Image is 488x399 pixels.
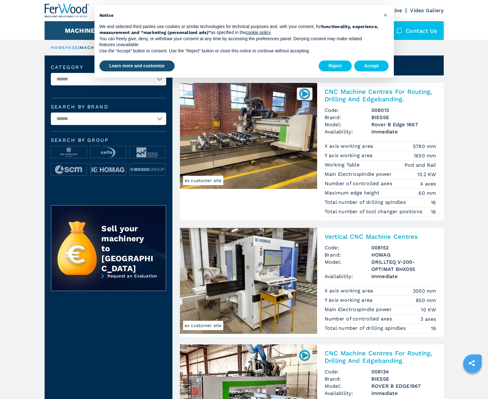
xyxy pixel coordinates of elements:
[371,128,436,135] span: immediate
[183,176,223,185] span: ex customer site
[325,375,371,382] span: Brand:
[354,60,389,72] button: Accept
[90,163,126,176] img: image
[384,11,387,19] span: ×
[325,315,394,322] p: Number of controlled axes
[51,65,166,70] label: Category
[325,114,371,121] span: Brand:
[325,143,375,150] p: X axis working area
[325,208,424,215] p: Total number of tool changer positions
[246,30,270,35] a: cookie policy
[130,146,165,159] img: image
[381,10,391,20] button: Close this notice
[101,224,153,273] div: Sell your machinery to [GEOGRAPHIC_DATA]
[45,4,89,17] img: Ferwood
[99,60,175,72] button: Learn more and customize
[325,190,381,196] p: Maximum edge height
[414,152,436,159] em: 1650 mm
[325,180,394,187] p: Number of controlled axes
[431,199,436,206] em: 16
[371,107,436,114] h3: 008013
[325,161,361,168] p: Working Table
[325,297,374,304] p: Y axis working area
[99,48,379,54] p: Use the “Accept” button to consent. Use the “Reject” button or close this notice to continue with...
[413,287,436,295] em: 3050 mm
[298,88,311,100] img: 008013
[417,171,436,178] em: 13.2 KW
[99,36,379,48] p: You can freely give, deny, or withdraw your consent at any time by accessing the preferences pane...
[325,390,371,397] span: Availability:
[183,321,223,330] span: ex customer site
[371,375,436,382] h3: BIESSE
[325,325,408,332] p: Total number of drilling spindles
[325,128,371,135] span: Availability:
[325,273,371,280] span: Availability:
[130,163,165,176] img: image
[418,190,436,197] em: 60 mm
[405,161,436,169] em: Pod and Rail
[80,45,107,50] p: machines
[51,163,87,176] img: image
[371,244,436,251] h3: 008152
[99,24,379,35] strong: functionality, experience, measurement and “marketing (personalized ads)”
[396,27,403,34] img: Contact us
[180,83,444,220] a: CNC Machine Centres For Routing, Drilling And Edgebanding. BIESSE Rover B Edge 1667ex customer si...
[325,88,436,103] h2: CNC Machine Centres For Routing, Drilling And Edgebanding.
[421,306,436,313] em: 10 KW
[420,180,436,187] em: 4 axes
[51,104,166,109] label: Search by brand
[180,228,444,337] a: Vertical CNC Machine Centres HOMAG DRILLTEQ V-200-OPTIMAT BHX055ex customer siteVertical CNC Mach...
[325,171,394,178] p: Main Electrospindle power
[390,21,444,40] div: Contact us
[325,233,436,240] h2: Vertical CNC Machine Centres
[298,349,311,361] img: 008134
[410,7,443,13] a: Video Gallery
[413,143,436,150] em: 5780 mm
[180,83,317,189] img: CNC Machine Centres For Routing, Drilling And Edgebanding. BIESSE Rover B Edge 1667
[325,349,436,364] h2: CNC Machine Centres For Routing, Drilling And Edgebanding.
[325,121,371,128] span: Model:
[371,390,436,397] span: immediate
[65,27,99,34] button: Machines
[325,306,394,313] p: Main Electrospindle power
[420,315,436,323] em: 3 axes
[371,273,436,280] span: immediate
[371,368,436,375] h3: 008134
[325,251,371,258] span: Brand:
[325,244,371,251] span: Code:
[461,371,483,394] iframe: Chat
[416,297,436,304] em: 850 mm
[99,24,379,36] p: We and selected third parties use cookies or similar technologies for technical purposes and, wit...
[51,138,166,143] span: Search by group
[371,382,436,390] h3: ROVER B EDGE1967
[325,152,374,159] p: Y axis working area
[99,12,379,19] h2: Notice
[90,146,126,159] img: image
[78,45,80,50] span: |
[464,355,480,371] a: sharethis
[371,258,436,273] h3: DRILLTEQ V-200-OPTIMAT BHX055
[431,325,436,332] em: 19
[371,121,436,128] h3: Rover B Edge 1667
[431,208,436,215] em: 16
[325,258,371,273] span: Model:
[371,251,436,258] h3: HOMAG
[325,287,375,294] p: X axis working area
[325,382,371,390] span: Model:
[371,114,436,121] h3: BIESSE
[180,228,317,334] img: Vertical CNC Machine Centres HOMAG DRILLTEQ V-200-OPTIMAT BHX055
[325,199,408,206] p: Total number of drilling spindles
[325,368,371,375] span: Code:
[51,273,166,296] a: Request an Evaluation
[51,45,79,50] a: HOMEPAGE
[51,146,87,159] img: image
[319,60,352,72] button: Reject
[325,107,371,114] span: Code:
